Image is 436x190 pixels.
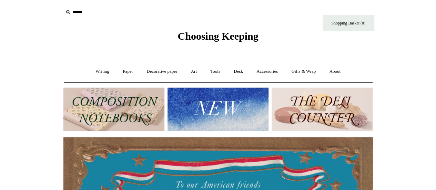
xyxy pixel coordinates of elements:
a: About [323,62,347,81]
a: Shopping Basket (0) [323,15,374,31]
img: The Deli Counter [272,88,373,131]
img: New.jpg__PID:f73bdf93-380a-4a35-bcfe-7823039498e1 [168,88,268,131]
a: Writing [89,62,115,81]
span: Choosing Keeping [178,30,258,42]
a: Tools [204,62,226,81]
a: Choosing Keeping [178,36,258,41]
a: Gifts & Wrap [285,62,322,81]
img: 202302 Composition ledgers.jpg__PID:69722ee6-fa44-49dd-a067-31375e5d54ec [63,88,164,131]
a: Desk [227,62,249,81]
a: Accessories [250,62,284,81]
a: Decorative paper [140,62,183,81]
a: Art [185,62,203,81]
a: Paper [116,62,139,81]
